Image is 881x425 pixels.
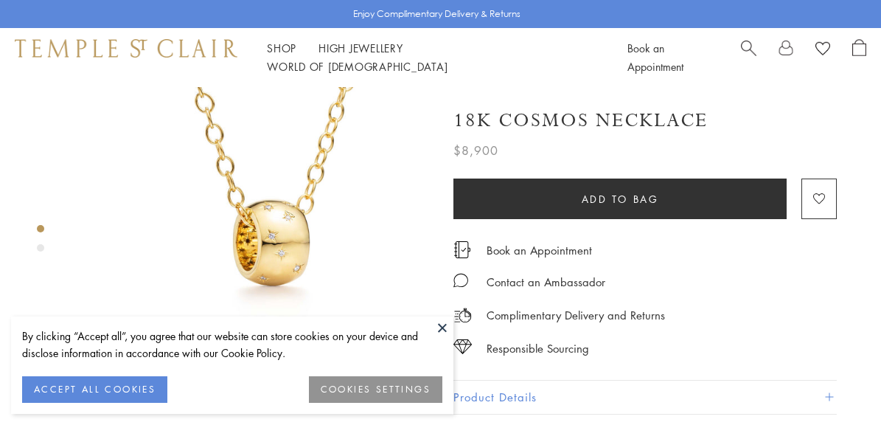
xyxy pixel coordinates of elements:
a: View Wishlist [815,39,830,61]
a: ShopShop [267,41,296,55]
div: Responsible Sourcing [487,339,589,358]
button: ACCEPT ALL COOKIES [22,376,167,403]
a: World of [DEMOGRAPHIC_DATA]World of [DEMOGRAPHIC_DATA] [267,59,448,74]
div: Contact an Ambassador [487,273,605,291]
img: 18K Cosmos Necklace [96,87,431,423]
a: Search [741,39,756,76]
a: Book an Appointment [627,41,683,74]
p: Complimentary Delivery and Returns [487,306,665,325]
a: Open Shopping Bag [852,39,866,76]
div: By clicking “Accept all”, you agree that our website can store cookies on your device and disclos... [22,328,442,362]
button: COOKIES SETTINGS [309,376,442,403]
img: icon_delivery.svg [453,306,472,325]
a: Book an Appointment [487,242,592,258]
img: icon_sourcing.svg [453,339,472,354]
span: $8,900 [453,141,498,160]
p: Enjoy Complimentary Delivery & Returns [353,7,520,21]
span: Add to bag [582,191,659,207]
img: Temple St. Clair [15,39,237,57]
nav: Main navigation [267,39,594,76]
a: High JewelleryHigh Jewellery [318,41,403,55]
img: icon_appointment.svg [453,241,471,258]
button: Product Details [453,381,837,414]
img: MessageIcon-01_2.svg [453,273,468,288]
div: Product gallery navigation [37,221,44,263]
h1: 18K Cosmos Necklace [453,108,708,134]
button: Add to bag [453,179,787,219]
